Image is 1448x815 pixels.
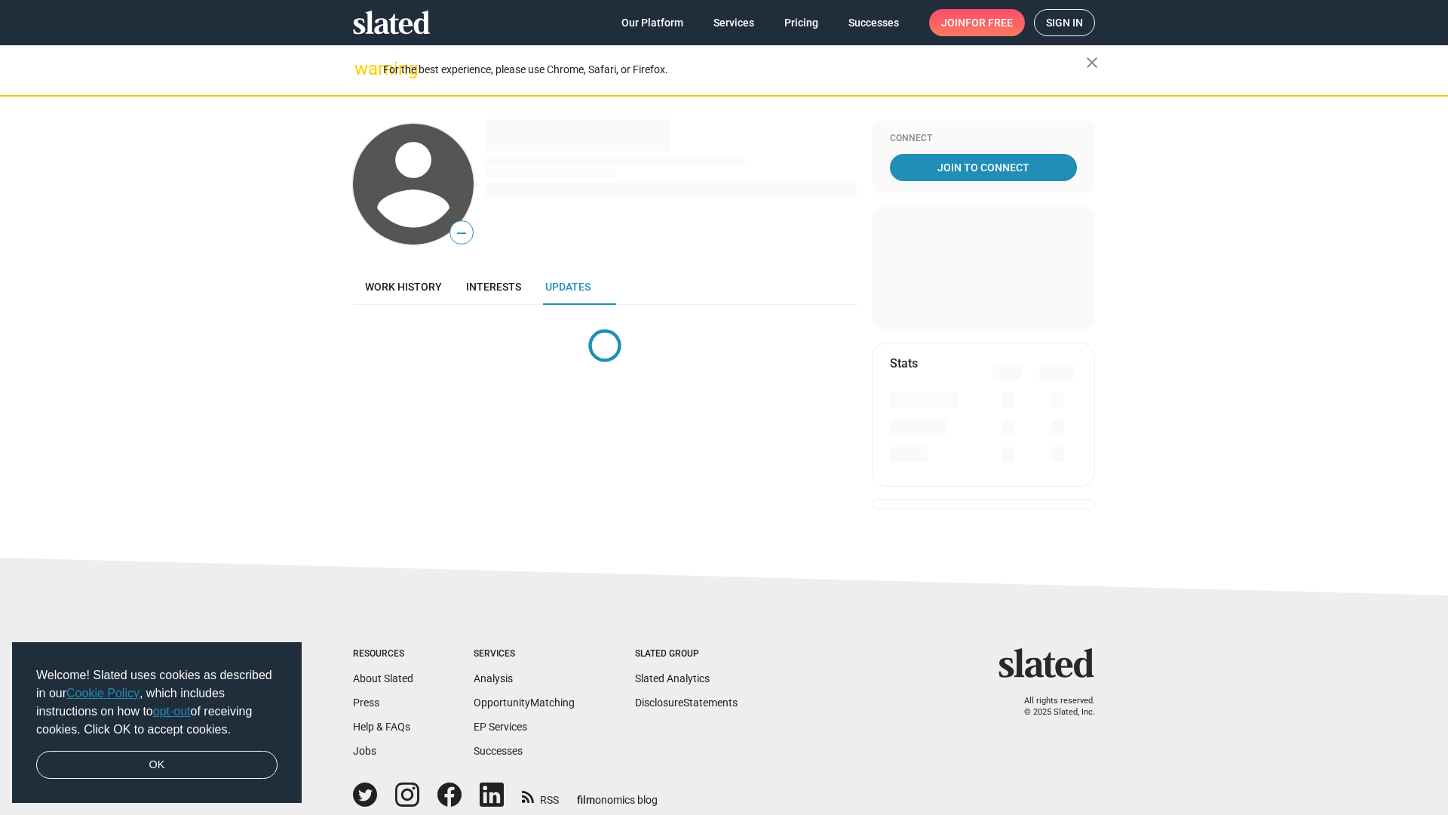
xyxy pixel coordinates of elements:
a: OpportunityMatching [474,697,575,709]
mat-icon: warning [354,60,373,78]
span: film [577,794,595,806]
a: Sign in [1034,9,1095,36]
a: DisclosureStatements [635,697,738,709]
mat-card-title: Stats [890,355,918,371]
a: Updates [533,269,603,305]
div: cookieconsent [12,642,302,804]
a: Press [353,697,379,709]
span: Welcome! Slated uses cookies as described in our , which includes instructions on how to of recei... [36,666,278,739]
a: Pricing [772,9,830,36]
a: Cookie Policy [66,687,140,700]
p: All rights reserved. © 2025 Slated, Inc. [1008,696,1095,718]
a: Help & FAQs [353,721,410,733]
a: RSS [522,784,559,807]
span: Pricing [784,9,818,36]
mat-icon: close [1083,54,1101,72]
a: Jobs [353,745,376,757]
div: Connect [890,133,1077,145]
a: Join To Connect [890,154,1077,181]
a: Joinfor free [929,9,1025,36]
div: Services [474,648,575,660]
a: Work history [353,269,454,305]
span: Work history [365,281,442,293]
div: Slated Group [635,648,738,660]
span: Sign in [1046,10,1083,35]
span: Updates [545,281,591,293]
a: dismiss cookie message [36,751,278,780]
a: Services [701,9,766,36]
a: filmonomics blog [577,781,658,807]
div: Resources [353,648,413,660]
span: Interests [466,281,521,293]
span: Successes [848,9,899,36]
a: Successes [836,9,911,36]
a: Slated Analytics [635,672,710,684]
span: Our Platform [621,9,683,36]
a: opt-out [153,705,191,718]
a: Successes [474,745,523,757]
a: EP Services [474,721,527,733]
div: For the best experience, please use Chrome, Safari, or Firefox. [383,60,1086,80]
span: Join To Connect [893,154,1074,181]
span: Services [713,9,754,36]
a: Interests [454,269,533,305]
a: Analysis [474,672,513,684]
a: About Slated [353,672,413,684]
span: — [450,223,473,243]
span: Join [941,9,1013,36]
a: Our Platform [609,9,695,36]
span: for free [965,9,1013,36]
